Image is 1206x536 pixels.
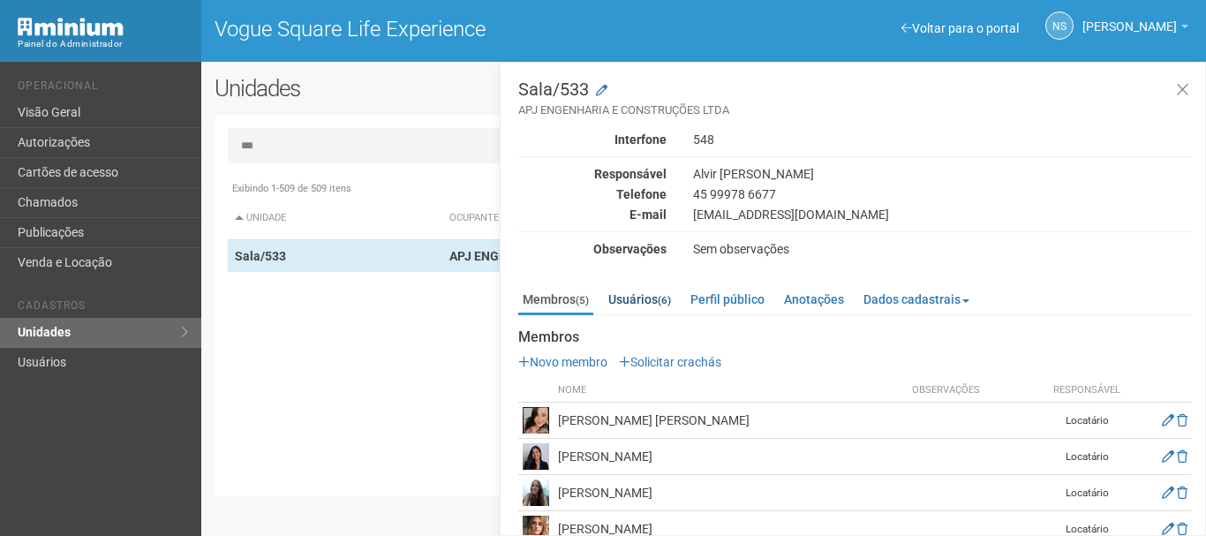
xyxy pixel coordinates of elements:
[1043,403,1131,439] td: Locatário
[554,475,908,511] td: [PERSON_NAME]
[1162,522,1174,536] a: Editar membro
[1177,449,1187,464] a: Excluir membro
[619,355,721,369] a: Solicitar crachás
[1177,486,1187,500] a: Excluir membro
[18,299,188,318] li: Cadastros
[505,241,680,257] div: Observações
[596,82,607,100] a: Modificar a unidade
[1162,449,1174,464] a: Editar membro
[680,186,1205,202] div: 45 99978 6677
[554,379,908,403] th: Nome
[658,294,671,306] small: (6)
[235,249,286,263] strong: Sala/533
[18,36,188,52] div: Painel do Administrador
[442,197,837,240] th: Ocupante: activate to sort column ascending
[449,249,684,263] strong: APJ ENGENHARIA E CONSTRUÇÕES LTDA
[215,75,607,102] h2: Unidades
[523,479,549,506] img: user.png
[505,207,680,223] div: E-mail
[780,286,848,313] a: Anotações
[680,241,1205,257] div: Sem observações
[680,207,1205,223] div: [EMAIL_ADDRESS][DOMAIN_NAME]
[554,403,908,439] td: [PERSON_NAME] [PERSON_NAME]
[604,286,675,313] a: Usuários(6)
[1082,22,1188,36] a: [PERSON_NAME]
[523,407,549,434] img: user.png
[1177,413,1187,427] a: Excluir membro
[554,439,908,475] td: [PERSON_NAME]
[686,286,769,313] a: Perfil público
[505,186,680,202] div: Telefone
[680,166,1205,182] div: Alvir [PERSON_NAME]
[859,286,974,313] a: Dados cadastrais
[1162,413,1174,427] a: Editar membro
[1045,11,1074,40] a: NS
[1043,379,1131,403] th: Responsável
[901,21,1019,35] a: Voltar para o portal
[908,379,1044,403] th: Observações
[680,132,1205,147] div: 548
[518,329,1192,345] strong: Membros
[1177,522,1187,536] a: Excluir membro
[1043,475,1131,511] td: Locatário
[228,181,1180,197] div: Exibindo 1-509 de 509 itens
[18,18,124,36] img: Minium
[505,132,680,147] div: Interfone
[1043,439,1131,475] td: Locatário
[518,80,1192,118] h3: Sala/533
[1082,3,1177,34] span: Nicolle Silva
[518,102,1192,118] small: APJ ENGENHARIA E CONSTRUÇÕES LTDA
[576,294,589,306] small: (5)
[228,197,443,240] th: Unidade: activate to sort column descending
[18,79,188,98] li: Operacional
[518,286,593,315] a: Membros(5)
[518,355,607,369] a: Novo membro
[505,166,680,182] div: Responsável
[523,443,549,470] img: user.png
[1162,486,1174,500] a: Editar membro
[215,18,690,41] h1: Vogue Square Life Experience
